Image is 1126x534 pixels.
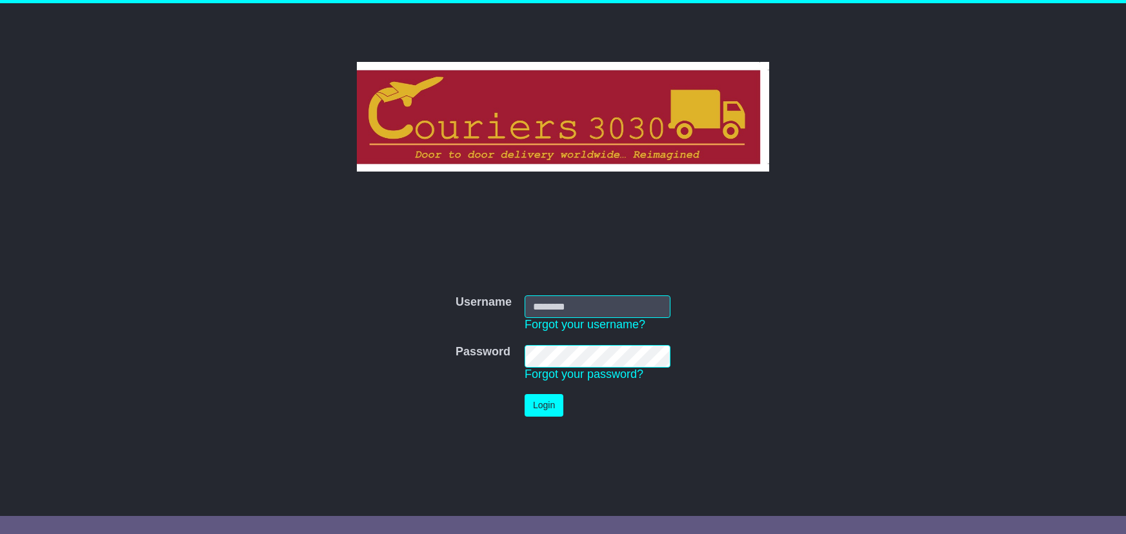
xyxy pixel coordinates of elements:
a: Forgot your username? [525,318,645,331]
a: Forgot your password? [525,368,643,381]
button: Login [525,394,563,417]
img: Couriers 3030 [357,62,769,172]
label: Username [456,295,512,310]
label: Password [456,345,510,359]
